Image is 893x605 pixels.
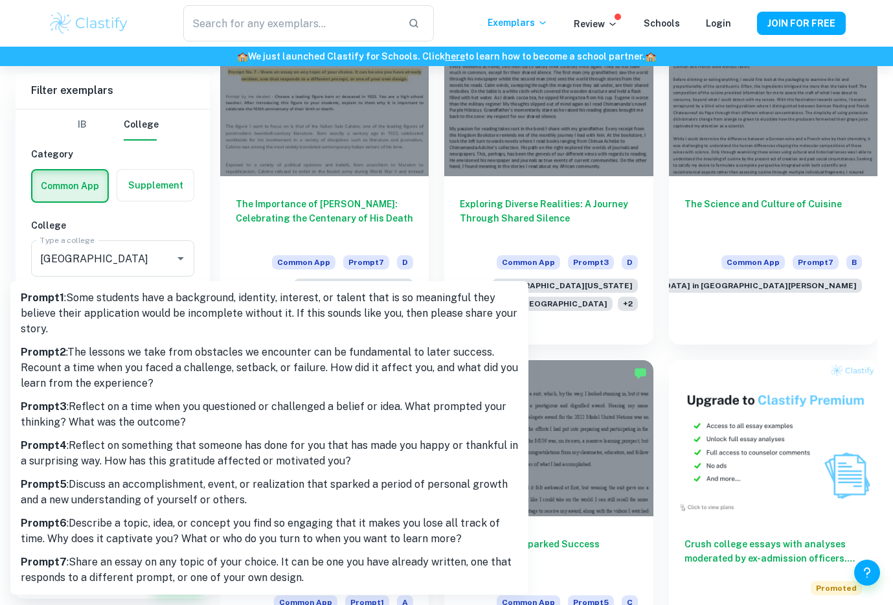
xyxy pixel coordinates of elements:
b: Prompt 1 [21,291,64,304]
p: : Some students have a background, identity, interest, or talent that is so meaningful they belie... [21,290,518,337]
p: : The lessons we take from obstacles we encounter can be fundamental to later success. Recount a ... [21,345,518,391]
b: Prompt 7 [21,556,67,568]
b: Prompt 6 [21,517,67,529]
p: : Describe a topic, idea, or concept you find so engaging that it makes you lose all track of tim... [21,516,518,547]
b: Prompt 4 [21,439,67,451]
b: Prompt 2 [21,346,66,358]
p: : Reflect on a time when you questioned or challenged a belief or idea. What prompted your thinki... [21,399,518,430]
p: : Share an essay on any topic of your choice. It can be one you have already written, one that re... [21,554,518,586]
p: : Reflect on something that someone has done for you that has made you happy or thankful in a sur... [21,438,518,469]
b: Prompt 3 [21,400,67,413]
b: Prompt 5 [21,478,67,490]
p: : Discuss an accomplishment, event, or realization that sparked a period of personal growth and a... [21,477,518,508]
